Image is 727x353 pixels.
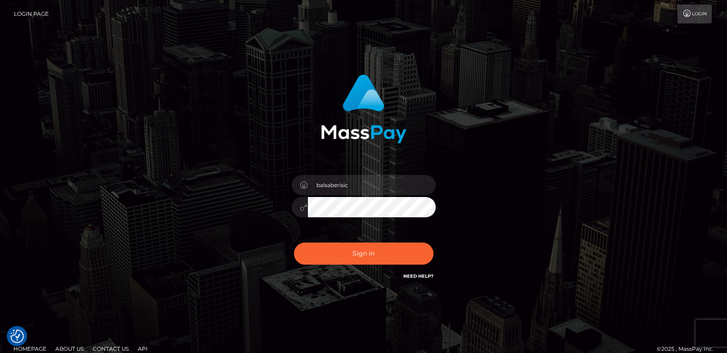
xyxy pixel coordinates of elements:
input: Username... [308,175,436,195]
img: Revisit consent button [10,330,24,343]
button: Consent Preferences [10,330,24,343]
a: Need Help? [403,273,433,279]
a: Login [677,5,712,23]
a: Login Page [14,5,49,23]
button: Sign in [294,243,433,265]
img: MassPay Login [321,74,406,143]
